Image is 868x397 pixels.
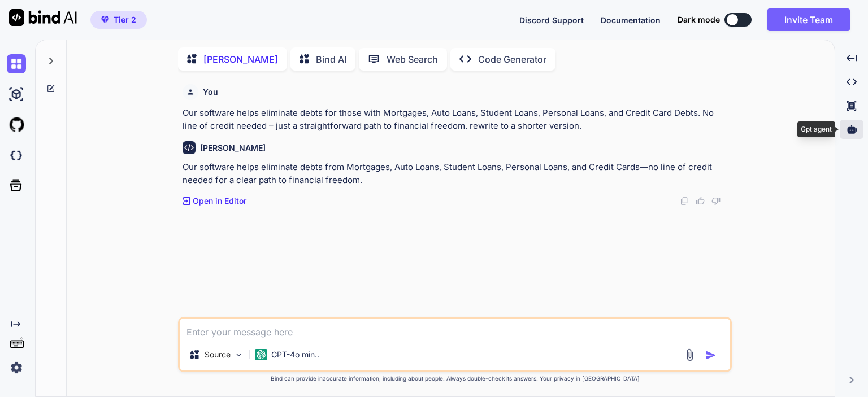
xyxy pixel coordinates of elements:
[601,14,661,26] button: Documentation
[183,107,730,132] p: Our software helps eliminate debts for those with Mortgages, Auto Loans, Student Loans, Personal ...
[711,197,721,206] img: dislike
[114,14,136,25] span: Tier 2
[7,358,26,377] img: settings
[478,53,546,66] p: Code Generator
[101,16,109,23] img: premium
[234,350,244,360] img: Pick Models
[255,349,267,360] img: GPT-4o mini
[678,14,720,25] span: Dark mode
[316,53,346,66] p: Bind AI
[601,15,661,25] span: Documentation
[683,348,696,361] img: attachment
[7,115,26,134] img: githubLight
[7,85,26,104] img: ai-studio
[203,53,278,66] p: [PERSON_NAME]
[519,14,584,26] button: Discord Support
[203,86,218,98] h6: You
[705,350,717,361] img: icon
[183,161,730,186] p: Our software helps eliminate debts from Mortgages, Auto Loans, Student Loans, Personal Loans, and...
[178,374,732,383] p: Bind can provide inaccurate information, including about people. Always double-check its answers....
[7,146,26,165] img: darkCloudIdeIcon
[193,195,246,207] p: Open in Editor
[271,349,319,360] p: GPT-4o min..
[797,121,835,137] div: Gpt agent
[696,197,705,206] img: like
[200,142,266,154] h6: [PERSON_NAME]
[90,11,147,29] button: premiumTier 2
[519,15,584,25] span: Discord Support
[205,349,231,360] p: Source
[387,53,438,66] p: Web Search
[9,9,77,26] img: Bind AI
[7,54,26,73] img: chat
[680,197,689,206] img: copy
[767,8,850,31] button: Invite Team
